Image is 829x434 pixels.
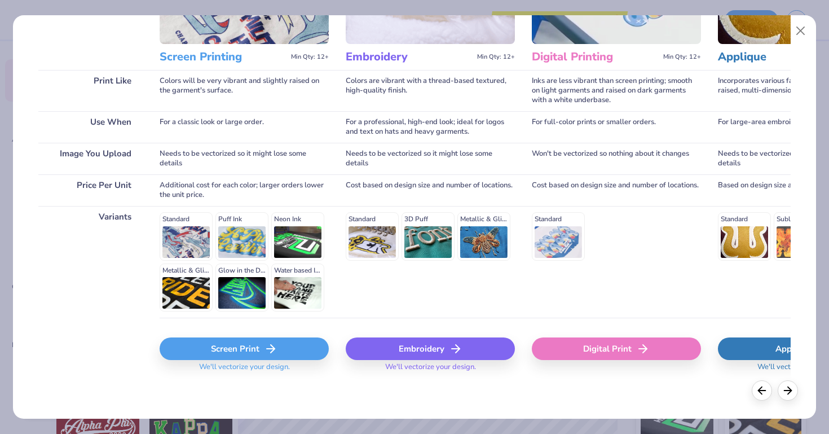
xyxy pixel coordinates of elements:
[532,337,701,360] div: Digital Print
[346,174,515,206] div: Cost based on design size and number of locations.
[160,174,329,206] div: Additional cost for each color; larger orders lower the unit price.
[38,174,143,206] div: Price Per Unit
[195,362,294,379] span: We'll vectorize your design.
[38,111,143,143] div: Use When
[291,53,329,61] span: Min Qty: 12+
[346,50,473,64] h3: Embroidery
[790,20,812,42] button: Close
[346,111,515,143] div: For a professional, high-end look; ideal for logos and text on hats and heavy garments.
[532,174,701,206] div: Cost based on design size and number of locations.
[381,362,480,379] span: We'll vectorize your design.
[160,143,329,174] div: Needs to be vectorized so it might lose some details
[346,337,515,360] div: Embroidery
[38,6,143,15] p: You can change this later.
[346,70,515,111] div: Colors are vibrant with a thread-based textured, high-quality finish.
[663,53,701,61] span: Min Qty: 12+
[532,70,701,111] div: Inks are less vibrant than screen printing; smooth on light garments and raised on dark garments ...
[38,143,143,174] div: Image You Upload
[160,337,329,360] div: Screen Print
[532,143,701,174] div: Won't be vectorized so nothing about it changes
[160,70,329,111] div: Colors will be very vibrant and slightly raised on the garment's surface.
[160,111,329,143] div: For a classic look or large order.
[477,53,515,61] span: Min Qty: 12+
[346,143,515,174] div: Needs to be vectorized so it might lose some details
[160,50,286,64] h3: Screen Printing
[532,50,659,64] h3: Digital Printing
[38,70,143,111] div: Print Like
[532,111,701,143] div: For full-color prints or smaller orders.
[38,206,143,318] div: Variants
